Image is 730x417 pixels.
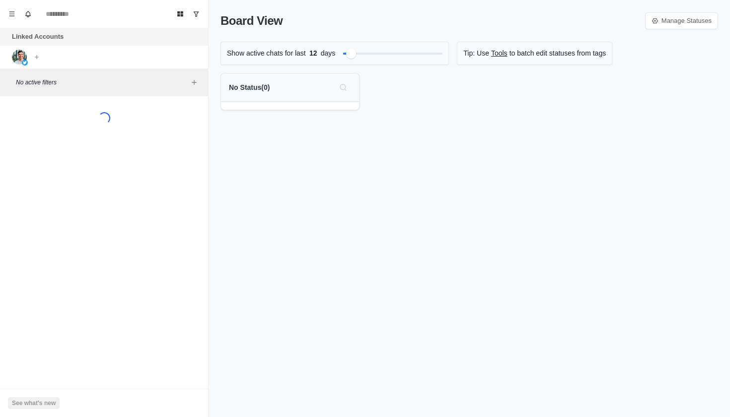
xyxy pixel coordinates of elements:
p: Linked Accounts [12,32,64,42]
div: Filter by activity days [346,49,356,59]
p: days [321,48,336,59]
p: to batch edit statuses from tags [510,48,606,59]
a: Tools [491,48,508,59]
p: Show active chats for last [227,48,306,59]
button: Menu [4,6,20,22]
img: picture [12,50,27,65]
button: See what's new [8,397,60,409]
button: Search [335,79,351,95]
img: picture [22,60,28,66]
p: No active filters [16,78,188,87]
button: Add account [31,51,43,63]
p: No Status ( 0 ) [229,82,270,93]
p: Tip: Use [463,48,489,59]
a: Manage Statuses [645,12,718,29]
button: Add filters [188,76,200,88]
p: Board View [220,12,283,30]
button: Notifications [20,6,36,22]
button: Show unread conversations [188,6,204,22]
button: Board View [172,6,188,22]
span: 12 [306,48,321,59]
